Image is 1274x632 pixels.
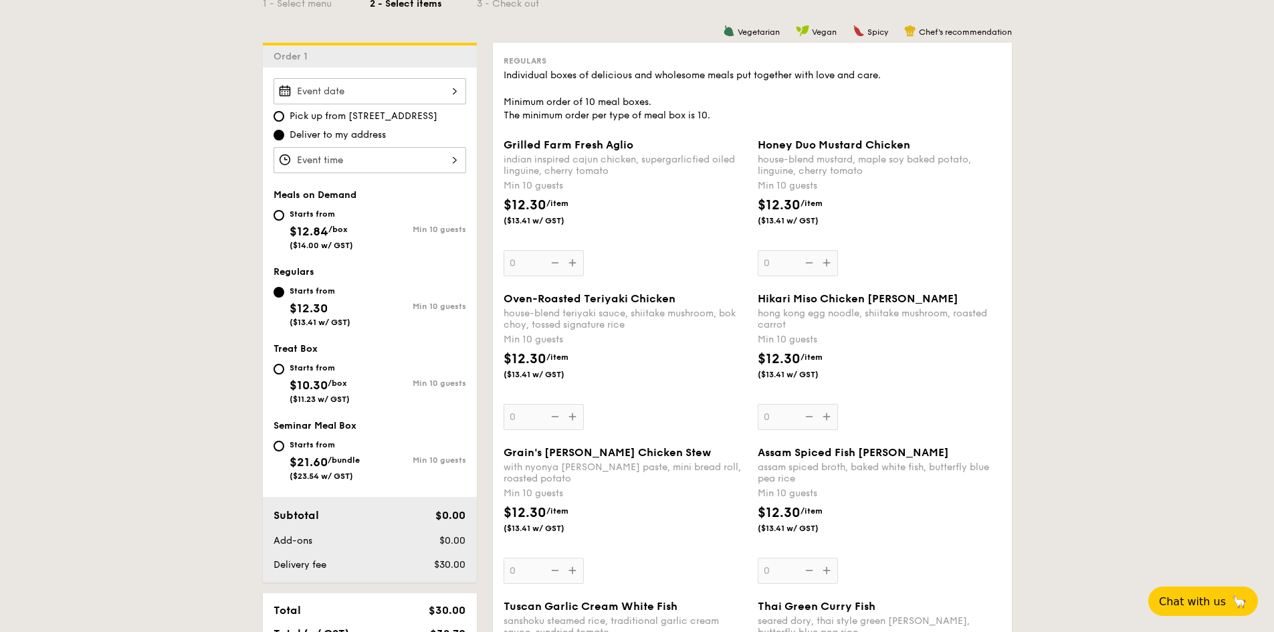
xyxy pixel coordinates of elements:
span: ($13.41 w/ GST) [758,369,849,380]
input: Starts from$12.84/box($14.00 w/ GST)Min 10 guests [274,210,284,221]
span: ($14.00 w/ GST) [290,241,353,250]
span: Grilled Farm Fresh Aglio [504,138,633,151]
input: Deliver to my address [274,130,284,140]
div: Min 10 guests [758,487,1001,500]
span: Order 1 [274,51,313,62]
span: /box [328,225,348,234]
div: Min 10 guests [370,455,466,465]
span: ($13.41 w/ GST) [290,318,350,327]
span: Chef's recommendation [919,27,1012,37]
div: Min 10 guests [504,179,747,193]
span: Oven-Roasted Teriyaki Chicken [504,292,675,305]
div: Starts from [290,286,350,296]
span: Deliver to my address [290,128,386,142]
span: ($13.41 w/ GST) [504,369,595,380]
div: house-blend mustard, maple soy baked potato, linguine, cherry tomato [758,154,1001,177]
div: Min 10 guests [758,179,1001,193]
div: Starts from [290,362,350,373]
input: Starts from$10.30/box($11.23 w/ GST)Min 10 guests [274,364,284,375]
div: Min 10 guests [370,302,466,311]
button: Chat with us🦙 [1148,587,1258,616]
span: $21.60 [290,455,328,469]
span: $30.00 [434,559,465,570]
span: Add-ons [274,535,312,546]
span: Total [274,604,301,617]
span: Tuscan Garlic Cream White Fish [504,600,677,613]
span: /item [801,199,823,208]
input: Starts from$12.30($13.41 w/ GST)Min 10 guests [274,287,284,298]
span: $10.30 [290,378,328,393]
span: $0.00 [439,535,465,546]
span: /item [801,506,823,516]
span: ($13.41 w/ GST) [504,215,595,226]
span: $12.30 [758,197,801,213]
span: Delivery fee [274,559,326,570]
span: Chat with us [1159,595,1226,608]
span: Regulars [274,266,314,278]
span: $0.00 [435,509,465,522]
span: /item [546,352,568,362]
div: Min 10 guests [758,333,1001,346]
span: Assam Spiced Fish [PERSON_NAME] [758,446,949,459]
input: Event time [274,147,466,173]
span: Pick up from [STREET_ADDRESS] [290,110,437,123]
div: Min 10 guests [370,225,466,234]
span: $12.84 [290,224,328,239]
span: /item [801,352,823,362]
span: Thai Green Curry Fish [758,600,875,613]
input: Event date [274,78,466,104]
span: Regulars [504,56,546,66]
span: $12.30 [290,301,328,316]
span: Seminar Meal Box [274,420,356,431]
div: Individual boxes of delicious and wholesome meals put together with love and care. Minimum order ... [504,69,1001,122]
span: Hikari Miso Chicken [PERSON_NAME] [758,292,958,305]
span: Vegetarian [738,27,780,37]
span: ($13.41 w/ GST) [758,215,849,226]
span: $12.30 [504,351,546,367]
img: icon-spicy.37a8142b.svg [853,25,865,37]
div: assam spiced broth, baked white fish, butterfly blue pea rice [758,461,1001,484]
input: Starts from$21.60/bundle($23.54 w/ GST)Min 10 guests [274,441,284,451]
span: ($11.23 w/ GST) [290,395,350,404]
div: hong kong egg noodle, shiitake mushroom, roasted carrot [758,308,1001,330]
div: with nyonya [PERSON_NAME] paste, mini bread roll, roasted potato [504,461,747,484]
div: Starts from [290,209,353,219]
span: Spicy [867,27,888,37]
div: Min 10 guests [370,379,466,388]
span: ($23.54 w/ GST) [290,471,353,481]
img: icon-chef-hat.a58ddaea.svg [904,25,916,37]
div: Min 10 guests [504,333,747,346]
span: $12.30 [758,505,801,521]
img: icon-vegetarian.fe4039eb.svg [723,25,735,37]
span: Meals on Demand [274,189,356,201]
span: $12.30 [758,351,801,367]
span: Treat Box [274,343,318,354]
span: $12.30 [504,505,546,521]
span: /item [546,506,568,516]
div: Min 10 guests [504,487,747,500]
span: Vegan [812,27,837,37]
span: $30.00 [429,604,465,617]
span: /bundle [328,455,360,465]
span: /item [546,199,568,208]
span: Subtotal [274,509,319,522]
span: Grain's [PERSON_NAME] Chicken Stew [504,446,711,459]
span: $12.30 [504,197,546,213]
span: /box [328,379,347,388]
input: Pick up from [STREET_ADDRESS] [274,111,284,122]
span: ($13.41 w/ GST) [504,523,595,534]
div: house-blend teriyaki sauce, shiitake mushroom, bok choy, tossed signature rice [504,308,747,330]
span: 🦙 [1231,594,1247,609]
div: indian inspired cajun chicken, supergarlicfied oiled linguine, cherry tomato [504,154,747,177]
span: ($13.41 w/ GST) [758,523,849,534]
div: Starts from [290,439,360,450]
span: Honey Duo Mustard Chicken [758,138,910,151]
img: icon-vegan.f8ff3823.svg [796,25,809,37]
